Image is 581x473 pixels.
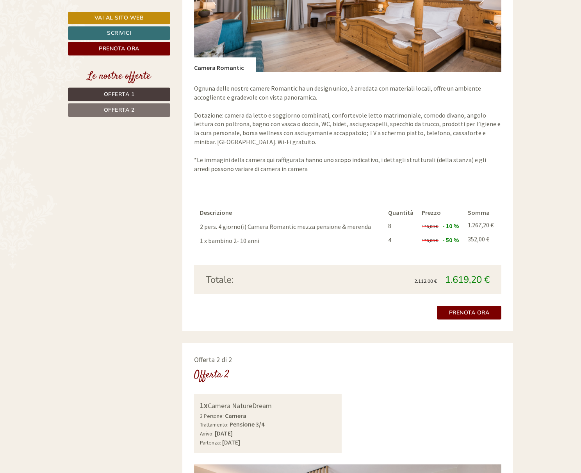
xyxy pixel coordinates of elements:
span: 176,00 € [422,237,438,243]
small: Arrivo: [200,430,214,437]
span: 1.619,20 € [445,273,490,286]
small: Partenza: [200,439,221,446]
span: 176,00 € [422,223,438,229]
td: 1 x bambino 2- 10 anni [200,233,385,247]
p: Ognuna delle nostre camere Romantic ha un design unico, è arredata con materiali locali, offre un... [194,84,502,173]
small: 3 Persone: [200,413,224,419]
small: 09:47 [193,38,296,43]
span: - 10 % [442,222,459,230]
button: Invia [268,206,308,220]
span: Offerta 1 [104,91,135,98]
a: Prenota ora [68,42,170,55]
td: 4 [385,233,419,247]
b: Camera [225,412,246,419]
a: Prenota ora [437,306,502,319]
td: 1.267,20 € [465,219,495,233]
th: Prezzo [419,207,465,219]
span: 2.112,00 € [414,278,437,284]
b: [DATE] [215,429,233,437]
div: Le nostre offerte [68,69,170,84]
small: Trattamento: [200,421,228,428]
span: Offerta 2 di 2 [194,355,232,364]
th: Quantità [385,207,419,219]
div: Buon giorno, come possiamo aiutarla? [189,21,302,45]
td: 2 pers. 4 giorno(i) Camera Romantic mezza pensione & merenda [200,219,385,233]
div: [DATE] [140,6,168,19]
td: 352,00 € [465,233,495,247]
th: Somma [465,207,495,219]
b: [DATE] [222,438,240,446]
th: Descrizione [200,207,385,219]
div: Lei [193,23,296,29]
span: Offerta 2 [104,106,135,114]
div: Totale: [200,273,348,286]
b: Pensione 3/4 [230,420,264,428]
td: 8 [385,219,419,233]
a: Scrivici [68,26,170,40]
div: Camera Romantic [194,57,256,72]
span: - 50 % [442,236,459,244]
div: Offerta 2 [194,368,229,382]
a: Vai al sito web [68,12,170,24]
b: 1x [200,400,208,410]
div: Camera NatureDream [200,400,336,411]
